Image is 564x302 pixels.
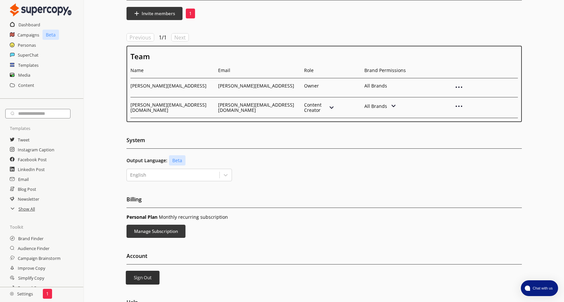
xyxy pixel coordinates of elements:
button: Next [171,33,189,41]
p: Name [130,68,215,73]
p: [PERSON_NAME][EMAIL_ADDRESS] [130,83,215,88]
a: Blog Post [18,184,36,194]
a: Improve Copy [18,263,45,273]
button: Previous [127,33,154,41]
p: 1 [189,11,192,16]
p: 1 [46,291,49,296]
img: Close [329,104,334,111]
p: [PERSON_NAME][EMAIL_ADDRESS][DOMAIN_NAME] [218,102,301,113]
p: All Brands [364,104,389,109]
span: 1 / 1 [159,35,167,42]
div: Remove Member [455,83,463,92]
a: Campaigns [17,30,39,40]
p: Email [218,68,301,73]
p: Brand Permissions [364,68,438,73]
a: Content [18,80,34,90]
p: [PERSON_NAME][EMAIL_ADDRESS] [218,83,301,88]
a: Campaign Brainstorm [18,253,61,263]
p: Content Creator [304,102,327,113]
a: Simplify Copy [18,273,44,283]
img: Close [10,3,71,16]
p: [PERSON_NAME][EMAIL_ADDRESS][DOMAIN_NAME] [130,102,215,113]
a: Media [18,70,30,80]
a: LinkedIn Post [18,164,45,174]
span: Chat with us [530,286,554,291]
b: Output Language: [127,158,167,163]
p: Beta [169,155,185,165]
a: Instagram Caption [18,145,54,155]
button: atlas-launcher [521,280,558,296]
a: Tweet [18,135,30,145]
a: Facebook Post [18,155,47,164]
img: Close [455,102,463,110]
img: Close [455,83,463,91]
a: Expand Copy [18,283,43,293]
span: Personal Plan [127,214,157,220]
img: Close [10,292,14,296]
p: Beta [42,30,59,40]
button: Invite members [127,7,183,20]
a: Brand Finder [18,234,43,243]
a: Newsletter [18,194,39,204]
button: Sign Out [126,271,159,285]
b: Invite members [142,11,175,16]
button: Manage Subscription [127,225,185,238]
h2: System [127,135,522,149]
a: Dashboard [18,20,40,30]
a: Personas [18,40,36,50]
p: Monthly recurring subscription [127,214,522,220]
h2: Account [127,251,522,264]
h2: Team [130,51,518,61]
p: Role [304,68,361,73]
a: Email [18,174,29,184]
a: Audience Finder [18,243,49,253]
b: Manage Subscription [134,228,178,234]
div: Remove Member [455,102,463,111]
a: SuperChat [18,50,39,60]
p: All Brands [364,83,389,88]
p: Owner [304,83,319,88]
h2: Billing [127,194,522,208]
a: Show All [18,204,35,214]
img: Close [391,102,396,109]
b: Sign Out [133,275,152,281]
a: Templates [18,60,39,70]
